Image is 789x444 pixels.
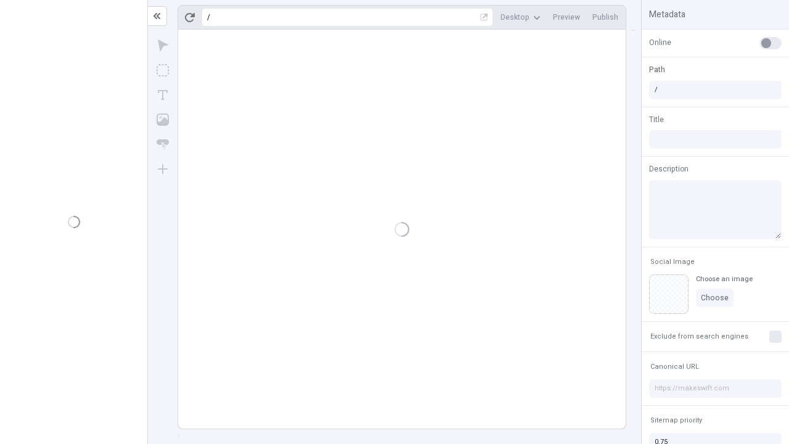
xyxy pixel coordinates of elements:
button: Image [152,109,174,131]
span: Path [649,64,665,75]
button: Sitemap priority [648,413,705,428]
div: / [207,12,210,22]
button: Text [152,84,174,106]
button: Canonical URL [648,360,701,374]
button: Exclude from search engines [648,329,751,344]
span: Description [649,163,689,175]
button: Preview [548,8,585,27]
button: Box [152,59,174,81]
span: Preview [553,12,580,22]
span: Title [649,114,664,125]
button: Social Image [648,255,697,269]
span: Sitemap priority [650,416,702,425]
input: https://makeswift.com [649,379,782,398]
span: Online [649,37,671,48]
span: Canonical URL [650,362,699,371]
span: Desktop [501,12,529,22]
span: Publish [592,12,618,22]
button: Publish [587,8,623,27]
button: Choose [696,289,734,307]
div: Choose an image [696,274,753,284]
span: Social Image [650,257,695,266]
span: Exclude from search engines [650,332,748,341]
button: Button [152,133,174,155]
span: Choose [701,293,729,303]
button: Desktop [496,8,546,27]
